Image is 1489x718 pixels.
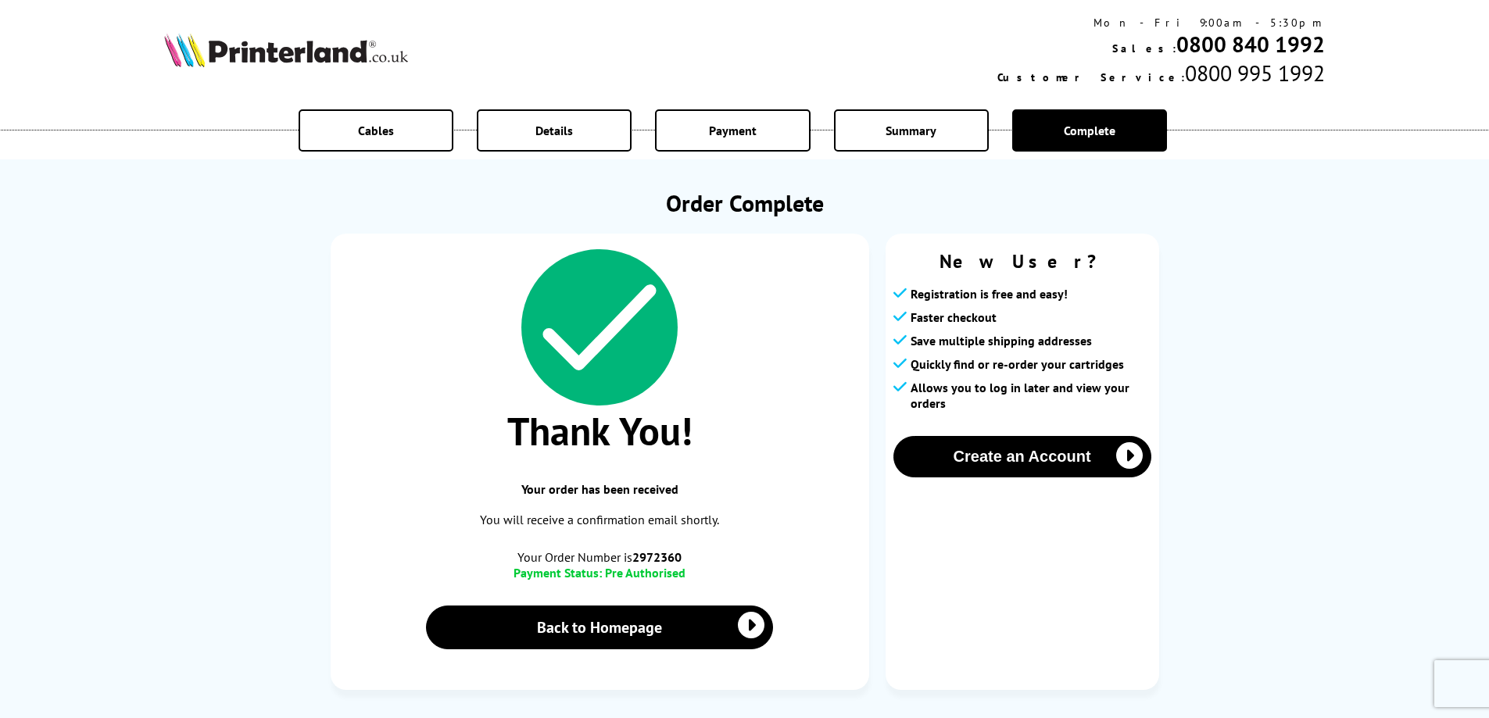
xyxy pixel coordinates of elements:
span: New User? [893,249,1151,273]
a: Back to Homepage [426,605,774,649]
a: 0800 840 1992 [1176,30,1325,59]
span: Customer Service: [997,70,1185,84]
span: Sales: [1112,41,1176,55]
span: Save multiple shipping addresses [911,333,1092,348]
span: Your Order Number is [346,549,854,565]
span: Details [535,123,573,138]
span: Cables [358,123,394,138]
span: Complete [1064,123,1115,138]
button: Create an Account [893,436,1151,477]
span: Registration is free and easy! [911,286,1068,302]
span: Faster checkout [911,309,997,325]
div: Mon - Fri 9:00am - 5:30pm [997,16,1325,30]
span: Quickly find or re-order your cartridges [911,356,1124,372]
span: Your order has been received [346,481,854,497]
span: Summary [886,123,936,138]
p: You will receive a confirmation email shortly. [346,509,854,530]
span: Thank You! [346,405,854,456]
span: Pre Authorised [605,565,685,580]
img: Printerland Logo [164,33,408,67]
b: 2972360 [632,549,682,565]
span: Allows you to log in later and view your orders [911,380,1151,411]
span: 0800 995 1992 [1185,59,1325,88]
span: Payment [709,123,757,138]
span: Payment Status: [514,565,602,580]
h1: Order Complete [331,188,1159,218]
